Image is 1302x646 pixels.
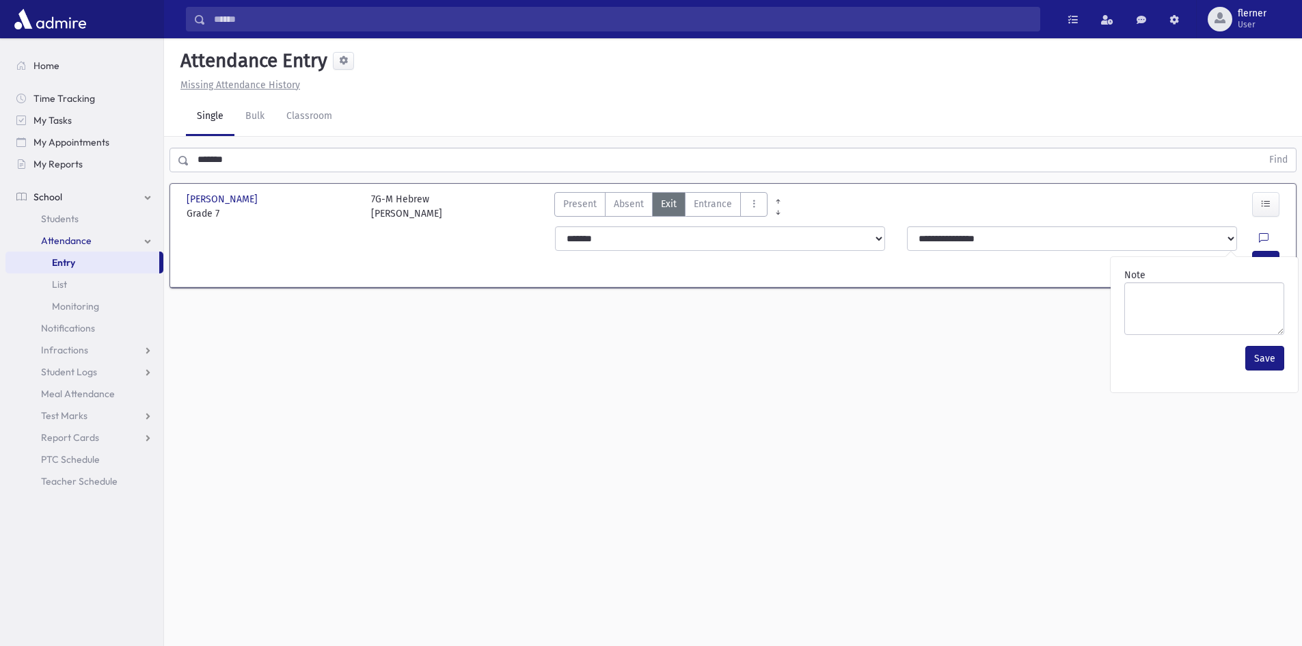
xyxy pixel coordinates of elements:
span: Infractions [41,344,88,356]
a: PTC Schedule [5,448,163,470]
a: Classroom [275,98,343,136]
u: Missing Attendance History [180,79,300,91]
a: Notifications [5,317,163,339]
span: My Appointments [33,136,109,148]
span: PTC Schedule [41,453,100,466]
span: Absent [614,197,644,211]
span: [PERSON_NAME] [187,192,260,206]
span: Attendance [41,234,92,247]
input: Search [206,7,1040,31]
a: Entry [5,252,159,273]
a: My Appointments [5,131,163,153]
a: Students [5,208,163,230]
a: Monitoring [5,295,163,317]
span: Entrance [694,197,732,211]
div: AttTypes [554,192,768,221]
a: Attendance [5,230,163,252]
span: Home [33,59,59,72]
span: Monitoring [52,300,99,312]
span: flerner [1238,8,1266,19]
a: Meal Attendance [5,383,163,405]
span: My Tasks [33,114,72,126]
a: School [5,186,163,208]
span: List [52,278,67,291]
label: Note [1124,268,1145,282]
span: Notifications [41,322,95,334]
button: Save [1245,346,1284,371]
span: Student Logs [41,366,97,378]
span: Time Tracking [33,92,95,105]
span: School [33,191,62,203]
a: Test Marks [5,405,163,427]
span: Test Marks [41,409,87,422]
a: Missing Attendance History [175,79,300,91]
span: Report Cards [41,431,99,444]
span: Grade 7 [187,206,357,221]
span: Exit [661,197,677,211]
a: Bulk [234,98,275,136]
span: Teacher Schedule [41,475,118,487]
a: My Tasks [5,109,163,131]
a: Home [5,55,163,77]
a: Single [186,98,234,136]
span: Meal Attendance [41,388,115,400]
a: Infractions [5,339,163,361]
a: Teacher Schedule [5,470,163,492]
a: Time Tracking [5,88,163,109]
h5: Attendance Entry [175,49,327,72]
span: Entry [52,256,75,269]
span: Students [41,213,79,225]
div: 7G-M Hebrew [PERSON_NAME] [371,192,442,221]
a: Student Logs [5,361,163,383]
span: Present [563,197,597,211]
span: My Reports [33,158,83,170]
a: Report Cards [5,427,163,448]
img: AdmirePro [11,5,90,33]
a: List [5,273,163,295]
span: User [1238,19,1266,30]
a: My Reports [5,153,163,175]
button: Find [1261,148,1296,172]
